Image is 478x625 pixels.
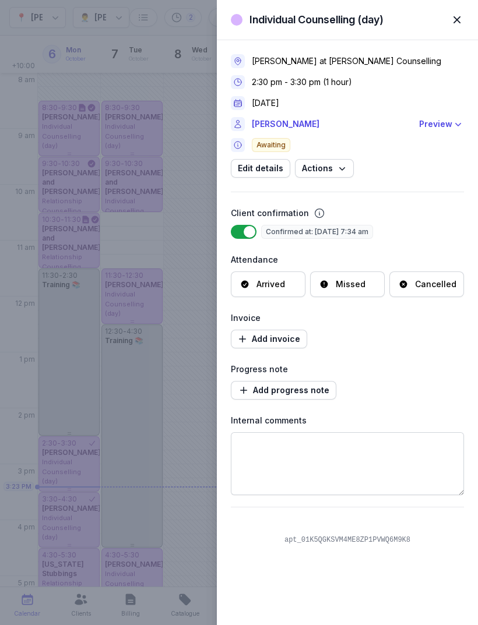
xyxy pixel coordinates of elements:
div: Arrived [256,278,285,290]
span: Actions [302,161,347,175]
div: [DATE] [252,97,279,109]
button: Preview [419,117,464,131]
div: Progress note [231,362,464,376]
span: Add invoice [238,332,300,346]
span: Confirmed at: [DATE] 7:34 am [261,225,373,239]
div: Individual Counselling (day) [249,13,384,27]
div: Missed [336,278,365,290]
span: Awaiting [252,138,290,152]
div: Cancelled [415,278,456,290]
span: Edit details [238,161,283,175]
div: 2:30 pm - 3:30 pm (1 hour) [252,76,352,88]
div: apt_01K5QGKSVM4ME8ZP1PVWQ6M9K8 [280,535,415,545]
div: [PERSON_NAME] at [PERSON_NAME] Counselling [252,55,441,67]
button: Edit details [231,159,290,178]
div: Preview [419,117,452,131]
div: Attendance [231,253,464,267]
button: Actions [295,159,354,178]
div: Internal comments [231,414,464,428]
span: Add progress note [238,383,329,397]
div: Client confirmation [231,206,309,220]
div: Invoice [231,311,464,325]
a: [PERSON_NAME] [252,117,412,131]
